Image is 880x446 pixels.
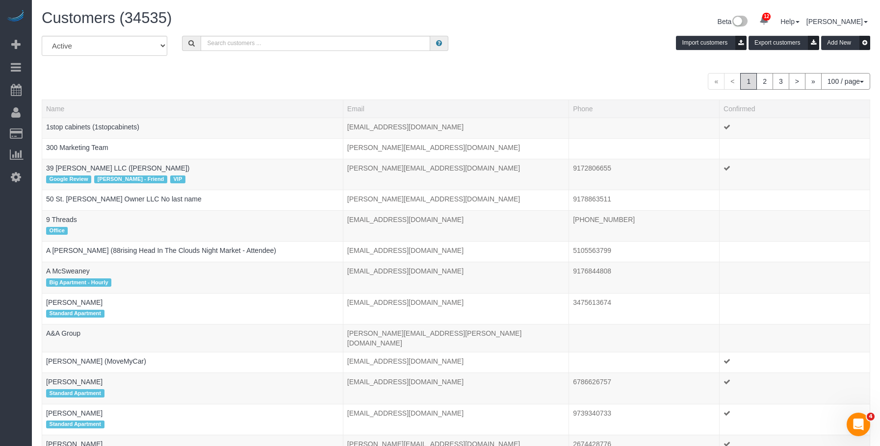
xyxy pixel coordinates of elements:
span: [PERSON_NAME] - Friend [94,175,167,183]
div: Tags [46,152,339,155]
td: Email [343,324,569,352]
td: Confirmed [720,210,870,241]
a: Help [780,18,800,25]
a: [PERSON_NAME] [46,378,103,386]
td: Phone [569,159,720,190]
div: Tags [46,132,339,134]
td: Confirmed [720,190,870,210]
a: [PERSON_NAME] [806,18,868,25]
td: Confirmed [720,138,870,159]
img: New interface [731,16,748,28]
td: Phone [569,138,720,159]
td: Name [42,373,343,404]
div: Tags [46,307,339,320]
div: Tags [46,418,339,431]
td: Name [42,138,343,159]
td: Phone [569,210,720,241]
td: Confirmed [720,262,870,293]
td: Name [42,159,343,190]
a: [PERSON_NAME] [46,298,103,306]
td: Email [343,138,569,159]
a: Beta [718,18,748,25]
a: A&A Group [46,329,80,337]
td: Name [42,404,343,435]
span: 1 [740,73,757,90]
a: [PERSON_NAME] [46,409,103,417]
div: Tags [46,224,339,237]
td: Confirmed [720,352,870,373]
span: Standard Apartment [46,421,104,428]
span: Big Apartment - Hourly [46,278,111,286]
div: Tags [46,204,339,206]
th: Email [343,99,569,118]
td: Confirmed [720,118,870,138]
td: Email [343,159,569,190]
img: Automaid Logo [6,10,26,24]
td: Name [42,190,343,210]
td: Email [343,404,569,435]
span: 4 [867,413,875,421]
span: Customers (34535) [42,9,172,26]
td: Name [42,242,343,262]
td: Confirmed [720,242,870,262]
td: Email [343,262,569,293]
td: Phone [569,373,720,404]
td: Phone [569,242,720,262]
td: Email [343,210,569,241]
a: 2 [756,73,773,90]
td: Confirmed [720,324,870,352]
td: Email [343,118,569,138]
td: Phone [569,190,720,210]
span: Standard Apartment [46,310,104,318]
span: VIP [170,175,185,183]
a: 50 St. [PERSON_NAME] Owner LLC No last name [46,195,202,203]
td: Phone [569,404,720,435]
td: Email [343,373,569,404]
a: [PERSON_NAME] (MoveMyCar) [46,357,146,365]
td: Phone [569,118,720,138]
th: Name [42,99,343,118]
td: Name [42,352,343,373]
div: Tags [46,366,339,369]
td: Email [343,293,569,324]
td: Phone [569,262,720,293]
a: 3 [773,73,789,90]
button: Import customers [676,36,747,50]
button: 100 / page [821,73,870,90]
td: Email [343,242,569,262]
a: 39 [PERSON_NAME] LLC ([PERSON_NAME]) [46,164,190,172]
span: Google Review [46,175,91,183]
td: Phone [569,324,720,352]
td: Name [42,262,343,293]
td: Phone [569,352,720,373]
span: Office [46,227,68,235]
td: Confirmed [720,159,870,190]
a: » [805,73,822,90]
nav: Pagination navigation [708,73,870,90]
span: « [708,73,725,90]
td: Phone [569,293,720,324]
th: Confirmed [720,99,870,118]
td: Confirmed [720,404,870,435]
a: 9 Threads [46,216,77,223]
input: Search customers ... [201,36,430,51]
span: 12 [762,13,771,21]
div: Tags [46,276,339,289]
td: Name [42,118,343,138]
td: Name [42,324,343,352]
span: < [724,73,741,90]
td: Name [42,210,343,241]
td: Confirmed [720,373,870,404]
div: Tags [46,255,339,258]
td: Name [42,293,343,324]
div: Tags [46,173,339,186]
div: Tags [46,338,339,341]
a: 12 [754,10,774,31]
td: Confirmed [720,293,870,324]
a: > [789,73,805,90]
td: Email [343,190,569,210]
th: Phone [569,99,720,118]
iframe: Intercom live chat [847,413,870,436]
span: Standard Apartment [46,389,104,397]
